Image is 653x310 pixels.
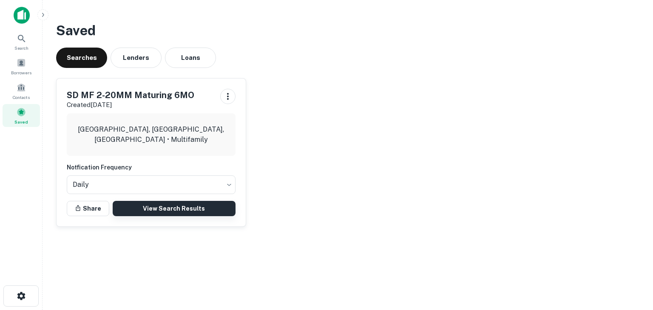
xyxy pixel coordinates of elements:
iframe: Chat Widget [610,242,653,283]
button: Searches [56,48,107,68]
span: Borrowers [11,69,31,76]
p: [GEOGRAPHIC_DATA], [GEOGRAPHIC_DATA], [GEOGRAPHIC_DATA] • Multifamily [74,124,229,145]
a: Borrowers [3,55,40,78]
a: Contacts [3,79,40,102]
span: Saved [14,118,28,125]
button: Share [67,201,109,216]
span: Search [14,45,28,51]
span: Contacts [13,94,30,101]
img: capitalize-icon.png [14,7,30,24]
h5: SD MF 2-20MM Maturing 6MO [67,89,194,101]
h3: Saved [56,20,639,41]
p: Created [DATE] [67,100,194,110]
div: Without label [67,173,236,197]
button: Lenders [111,48,162,68]
button: Loans [165,48,216,68]
a: View Search Results [113,201,236,216]
a: Search [3,30,40,53]
a: Saved [3,104,40,127]
h6: Notfication Frequency [67,163,236,172]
